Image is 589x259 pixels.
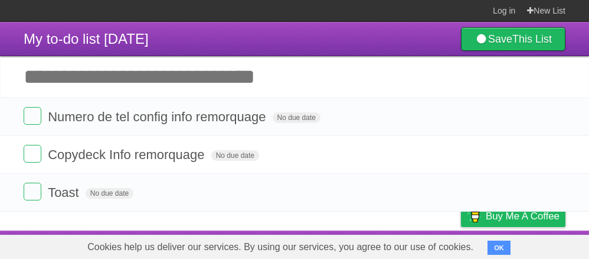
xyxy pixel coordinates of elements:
span: Numero de tel config info remorquage [48,109,269,124]
button: OK [487,241,511,255]
a: Suggest a feature [491,234,565,256]
label: Done [24,107,41,125]
span: Toast [48,185,82,200]
label: Done [24,145,41,163]
span: No due date [273,112,320,123]
span: No due date [211,150,259,161]
a: Terms [405,234,431,256]
b: This List [512,33,552,45]
a: Developers [343,234,391,256]
span: Cookies help us deliver our services. By using our services, you agree to our use of cookies. [76,235,485,259]
a: About [304,234,329,256]
img: Buy me a coffee [467,206,483,226]
a: Privacy [446,234,476,256]
label: Done [24,183,41,200]
a: Buy me a coffee [461,205,565,227]
span: No due date [86,188,133,199]
a: SaveThis List [461,27,565,51]
span: Copydeck Info remorquage [48,147,207,162]
span: Buy me a coffee [486,206,559,226]
span: My to-do list [DATE] [24,31,149,47]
